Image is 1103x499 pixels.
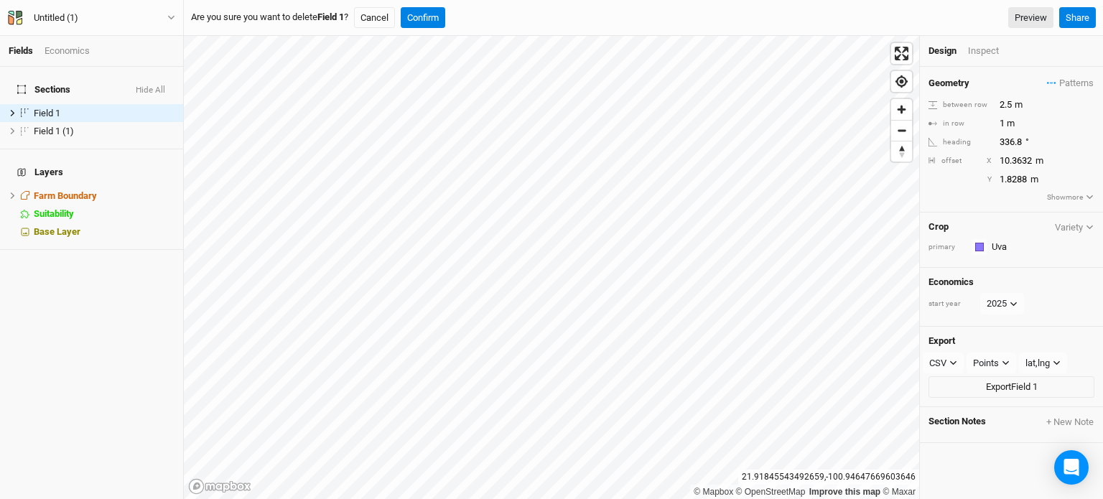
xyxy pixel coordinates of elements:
[188,478,251,495] a: Mapbox logo
[7,10,176,26] button: Untitled (1)
[929,78,969,89] h4: Geometry
[34,208,174,220] div: Suitability
[987,238,1094,256] input: Uva
[34,190,97,201] span: Farm Boundary
[401,7,445,29] button: Confirm
[891,141,912,162] span: Reset bearing to north
[34,208,74,219] span: Suitability
[1008,7,1053,29] a: Preview
[17,84,70,95] span: Sections
[891,99,912,120] button: Zoom in
[891,120,912,141] button: Zoom out
[34,108,174,119] div: Field 1
[184,36,919,499] canvas: Map
[941,156,962,167] div: offset
[941,174,992,185] div: Y
[1046,416,1094,429] button: + New Note
[929,376,1094,398] button: ExportField 1
[929,221,949,233] h4: Crop
[34,190,174,202] div: Farm Boundary
[34,126,174,137] div: Field 1 (1)
[1059,7,1096,29] button: Share
[45,45,90,57] div: Economics
[354,7,395,29] button: Cancel
[9,45,33,56] a: Fields
[973,356,999,370] div: Points
[1047,76,1094,90] span: Patterns
[929,299,979,309] div: start year
[9,158,174,187] h4: Layers
[694,487,733,497] a: Mapbox
[929,416,986,429] span: Section Notes
[34,226,174,238] div: Base Layer
[736,487,806,497] a: OpenStreetMap
[34,126,74,136] span: Field 1 (1)
[967,353,1016,374] button: Points
[891,121,912,141] span: Zoom out
[34,226,80,237] span: Base Layer
[191,11,348,24] span: Are you sure you want to delete ?
[891,141,912,162] button: Reset bearing to north
[968,45,1019,57] div: Inspect
[929,137,992,148] div: heading
[929,242,964,253] div: primary
[929,100,992,111] div: between row
[1046,191,1094,204] button: Showmore
[317,11,344,22] b: Field 1
[980,293,1024,314] button: 2025
[1054,222,1094,233] button: Variety
[1025,356,1050,370] div: lat,lng
[929,335,1094,347] h4: Export
[987,156,992,167] div: X
[891,43,912,64] button: Enter fullscreen
[929,118,992,129] div: in row
[809,487,880,497] a: Improve this map
[34,11,78,25] div: Untitled (1)
[883,487,916,497] a: Maxar
[929,276,1094,288] h4: Economics
[135,85,166,95] button: Hide All
[34,108,60,118] span: Field 1
[891,71,912,92] button: Find my location
[1054,450,1089,485] div: Open Intercom Messenger
[923,353,964,374] button: CSV
[738,470,919,485] div: 21.91845543492659 , -100.94647669603646
[1046,75,1094,91] button: Patterns
[1019,353,1067,374] button: lat,lng
[929,45,957,57] div: Design
[929,356,946,370] div: CSV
